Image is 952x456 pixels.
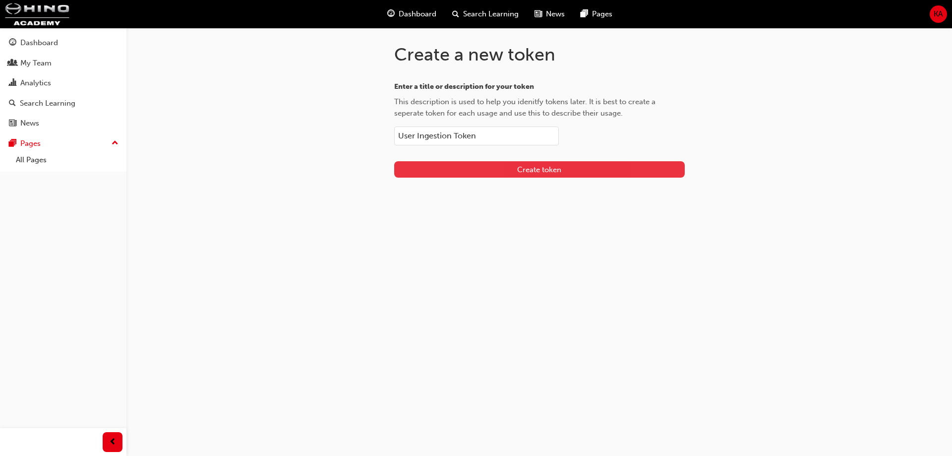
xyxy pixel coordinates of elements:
[463,8,519,20] span: Search Learning
[535,8,542,20] span: news-icon
[20,77,51,89] div: Analytics
[9,119,16,128] span: news-icon
[9,59,16,68] span: people-icon
[930,5,947,23] button: KA
[934,8,943,20] span: KA
[5,3,69,25] img: hinoacademy
[4,54,122,72] a: My Team
[379,4,444,24] a: guage-iconDashboard
[546,8,565,20] span: News
[444,4,527,24] a: search-iconSearch Learning
[9,39,16,48] span: guage-icon
[9,99,16,108] span: search-icon
[517,165,561,174] span: Create token
[4,32,122,134] button: DashboardMy TeamAnalyticsSearch LearningNews
[20,98,75,109] div: Search Learning
[4,34,122,52] a: Dashboard
[4,94,122,113] a: Search Learning
[4,134,122,153] button: Pages
[20,138,41,149] div: Pages
[20,37,58,49] div: Dashboard
[9,139,16,148] span: pages-icon
[4,114,122,132] a: News
[9,79,16,88] span: chart-icon
[527,4,573,24] a: news-iconNews
[4,74,122,92] a: Analytics
[109,436,117,449] span: prev-icon
[20,118,39,129] div: News
[452,8,459,20] span: search-icon
[399,8,436,20] span: Dashboard
[394,127,559,145] input: Enter a title or description for your tokenThis description is used to help you idenitfy tokens l...
[12,152,122,168] a: All Pages
[387,8,395,20] span: guage-icon
[581,8,588,20] span: pages-icon
[394,44,685,65] h1: Create a new token
[573,4,620,24] a: pages-iconPages
[394,97,655,118] span: This description is used to help you idenitfy tokens later. It is best to create a seperate token...
[394,81,685,93] p: Enter a title or description for your token
[20,58,52,69] div: My Team
[592,8,612,20] span: Pages
[394,161,685,178] button: Create token
[112,137,119,150] span: up-icon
